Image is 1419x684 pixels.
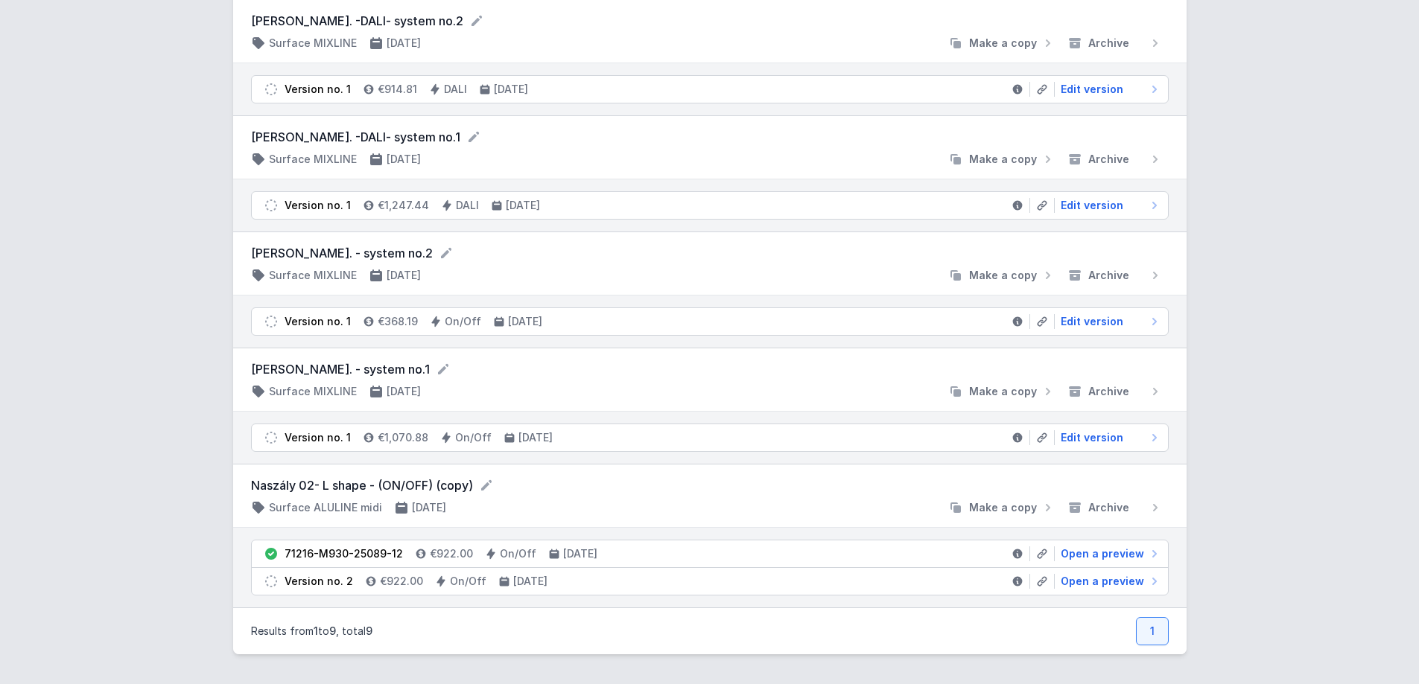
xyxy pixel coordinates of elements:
[251,12,1169,30] form: [PERSON_NAME]. -DALI- system no.2
[445,314,481,329] h4: On/Off
[969,36,1037,51] span: Make a copy
[378,430,428,445] h4: €1,070.88
[500,546,536,561] h4: On/Off
[942,384,1061,399] button: Make a copy
[969,152,1037,167] span: Make a copy
[942,152,1061,167] button: Make a copy
[1055,546,1162,561] a: Open a preview
[1055,198,1162,213] a: Edit version
[269,152,357,167] h4: Surface MIXLINE
[1055,314,1162,329] a: Edit version
[380,574,423,589] h4: €922.00
[1088,384,1129,399] span: Archive
[969,500,1037,515] span: Make a copy
[513,574,547,589] h4: [DATE]
[1055,82,1162,97] a: Edit version
[285,574,353,589] div: Version no. 2
[378,314,418,329] h4: €368.19
[1088,36,1129,51] span: Archive
[264,198,279,213] img: draft.svg
[466,130,481,144] button: Rename project
[430,546,473,561] h4: €922.00
[450,574,486,589] h4: On/Off
[1061,198,1123,213] span: Edit version
[269,500,382,515] h4: Surface ALULINE midi
[378,198,429,213] h4: €1,247.44
[264,430,279,445] img: draft.svg
[1055,430,1162,445] a: Edit version
[387,152,421,167] h4: [DATE]
[366,624,372,637] span: 9
[412,500,446,515] h4: [DATE]
[387,268,421,283] h4: [DATE]
[269,36,357,51] h4: Surface MIXLINE
[387,384,421,399] h4: [DATE]
[439,246,454,261] button: Rename project
[518,430,553,445] h4: [DATE]
[264,82,279,97] img: draft.svg
[387,36,421,51] h4: [DATE]
[1088,500,1129,515] span: Archive
[1061,384,1169,399] button: Archive
[563,546,597,561] h4: [DATE]
[269,268,357,283] h4: Surface MIXLINE
[285,546,403,561] div: 71216-M930-25089-12
[378,82,417,97] h4: €914.81
[285,82,351,97] div: Version no. 1
[479,478,494,493] button: Rename project
[251,476,1169,494] form: Naszály 02- L shape - (ON/OFF) (copy)
[969,384,1037,399] span: Make a copy
[942,36,1061,51] button: Make a copy
[1061,82,1123,97] span: Edit version
[1061,314,1123,329] span: Edit version
[264,574,279,589] img: draft.svg
[456,198,479,213] h4: DALI
[1061,430,1123,445] span: Edit version
[444,82,467,97] h4: DALI
[942,268,1061,283] button: Make a copy
[506,198,540,213] h4: [DATE]
[285,198,351,213] div: Version no. 1
[264,314,279,329] img: draft.svg
[969,268,1037,283] span: Make a copy
[1061,546,1144,561] span: Open a preview
[942,500,1061,515] button: Make a copy
[1088,152,1129,167] span: Archive
[469,13,484,28] button: Rename project
[329,624,336,637] span: 9
[1055,574,1162,589] a: Open a preview
[269,384,357,399] h4: Surface MIXLINE
[508,314,542,329] h4: [DATE]
[251,360,1169,378] form: [PERSON_NAME]. - system no.1
[494,82,528,97] h4: [DATE]
[251,128,1169,146] form: [PERSON_NAME]. -DALI- system no.1
[314,624,318,637] span: 1
[1136,617,1169,645] a: 1
[1088,268,1129,283] span: Archive
[1061,574,1144,589] span: Open a preview
[251,244,1169,262] form: [PERSON_NAME]. - system no.2
[455,430,492,445] h4: On/Off
[251,624,372,639] p: Results from to , total
[436,362,451,377] button: Rename project
[1061,268,1169,283] button: Archive
[1061,36,1169,51] button: Archive
[285,430,351,445] div: Version no. 1
[285,314,351,329] div: Version no. 1
[1061,500,1169,515] button: Archive
[1061,152,1169,167] button: Archive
